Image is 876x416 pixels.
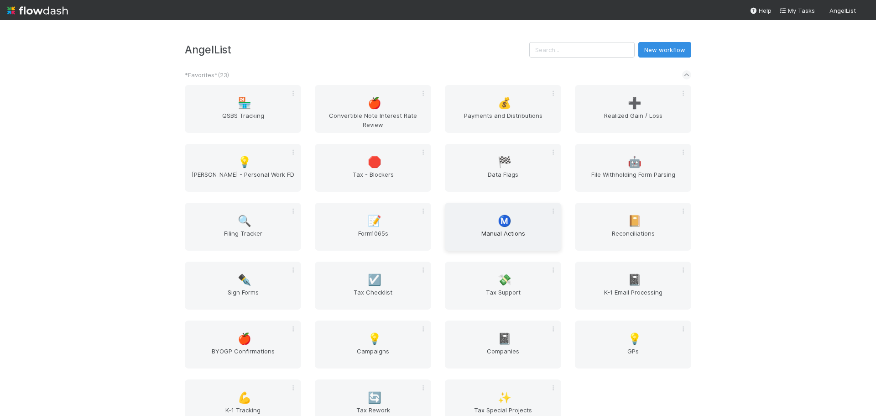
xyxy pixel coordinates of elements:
span: Reconciliations [579,229,688,247]
a: 📓K-1 Email Processing [575,262,691,310]
a: ✒️Sign Forms [185,262,301,310]
img: logo-inverted-e16ddd16eac7371096b0.svg [7,3,68,18]
h3: AngelList [185,43,529,56]
a: 📔Reconciliations [575,203,691,251]
a: ☑️Tax Checklist [315,262,431,310]
span: AngelList [829,7,856,14]
span: ✒️ [238,274,251,286]
a: 📓Companies [445,321,561,369]
button: New workflow [638,42,691,58]
span: Form1065s [318,229,428,247]
a: 🍎Convertible Note Interest Rate Review [315,85,431,133]
span: 🔍 [238,215,251,227]
a: 🏁Data Flags [445,144,561,192]
a: 🛑Tax - Blockers [315,144,431,192]
a: 💡Campaigns [315,321,431,369]
span: My Tasks [779,7,815,14]
a: 💸Tax Support [445,262,561,310]
span: ➕ [628,97,641,109]
span: 💡 [238,156,251,168]
span: 🤖 [628,156,641,168]
a: Ⓜ️Manual Actions [445,203,561,251]
span: Ⓜ️ [498,215,511,227]
div: Help [750,6,772,15]
span: Convertible Note Interest Rate Review [318,111,428,129]
span: *Favorites* ( 23 ) [185,71,229,79]
span: 📓 [498,333,511,345]
span: Campaigns [318,347,428,365]
a: ➕Realized Gain / Loss [575,85,691,133]
span: File Withholding Form Parsing [579,170,688,188]
span: 🍎 [238,333,251,345]
a: 💰Payments and Distributions [445,85,561,133]
span: Companies [448,347,558,365]
span: 💸 [498,274,511,286]
a: 🍎BYOGP Confirmations [185,321,301,369]
a: 💡GPs [575,321,691,369]
a: 💡[PERSON_NAME] - Personal Work FD [185,144,301,192]
span: 💡 [368,333,381,345]
span: 📓 [628,274,641,286]
span: Tax - Blockers [318,170,428,188]
span: [PERSON_NAME] - Personal Work FD [188,170,297,188]
span: 📔 [628,215,641,227]
span: Data Flags [448,170,558,188]
span: 🔄 [368,392,381,404]
span: ✨ [498,392,511,404]
span: 🏁 [498,156,511,168]
span: 📝 [368,215,381,227]
span: 💪 [238,392,251,404]
span: Sign Forms [188,288,297,306]
a: My Tasks [779,6,815,15]
span: BYOGP Confirmations [188,347,297,365]
a: 📝Form1065s [315,203,431,251]
span: Payments and Distributions [448,111,558,129]
a: 🤖File Withholding Form Parsing [575,144,691,192]
span: ☑️ [368,274,381,286]
span: Manual Actions [448,229,558,247]
span: 🏪 [238,97,251,109]
span: Tax Checklist [318,288,428,306]
a: 🏪QSBS Tracking [185,85,301,133]
span: QSBS Tracking [188,111,297,129]
input: Search... [529,42,635,58]
img: avatar_37569647-1c78-4889-accf-88c08d42a236.png [860,6,869,16]
span: 🍎 [368,97,381,109]
span: 🛑 [368,156,381,168]
span: Tax Support [448,288,558,306]
span: Realized Gain / Loss [579,111,688,129]
span: GPs [579,347,688,365]
a: 🔍Filing Tracker [185,203,301,251]
span: 💰 [498,97,511,109]
span: 💡 [628,333,641,345]
span: Filing Tracker [188,229,297,247]
span: K-1 Email Processing [579,288,688,306]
